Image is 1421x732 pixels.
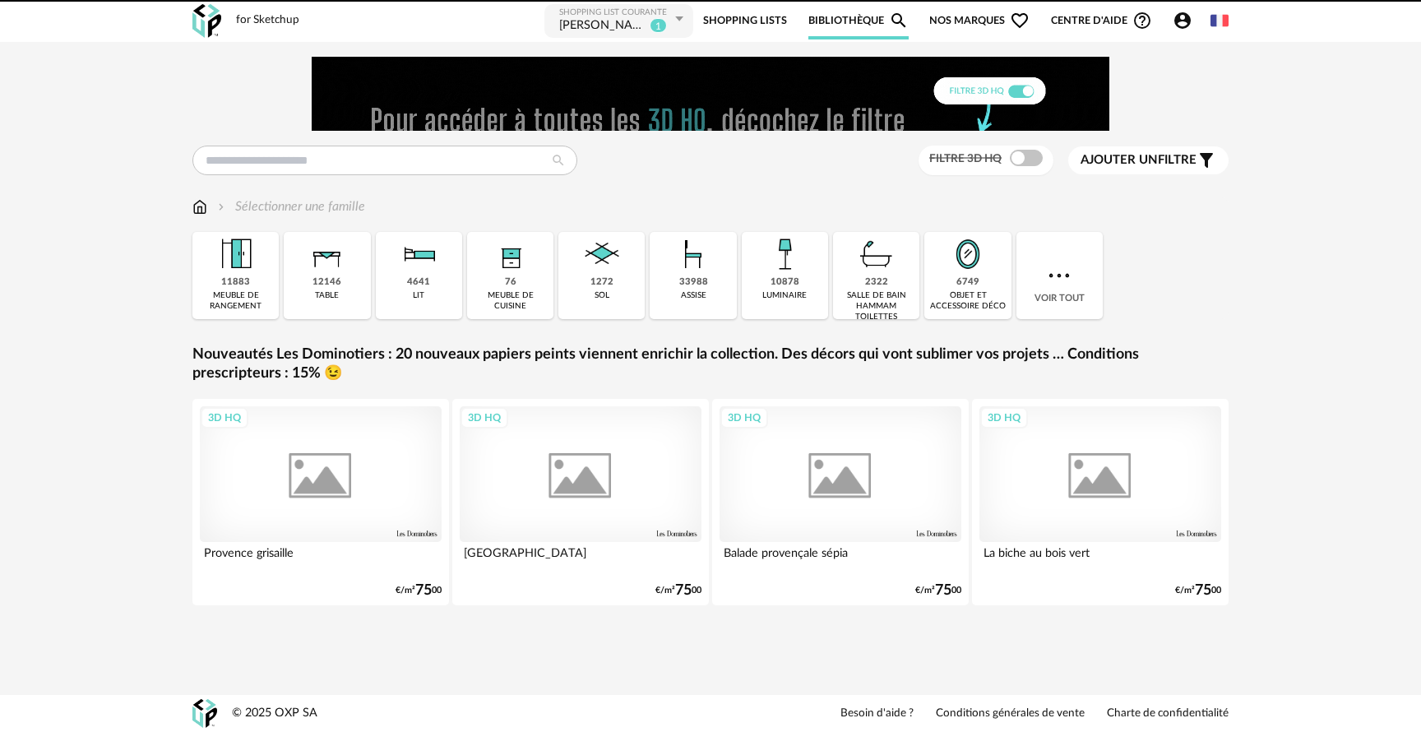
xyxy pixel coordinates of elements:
div: lit [413,290,424,301]
a: 3D HQ [GEOGRAPHIC_DATA] €/m²7500 [452,399,709,605]
img: Rangement.png [488,232,533,276]
div: meuble de cuisine [472,290,548,312]
a: Besoin d'aide ? [840,707,914,721]
span: Ajouter un [1081,154,1158,166]
a: 3D HQ Provence grisaille €/m²7500 [192,399,449,605]
span: 75 [935,585,951,596]
div: €/m² 00 [1175,585,1221,596]
div: meuble de rangement [197,290,274,312]
div: table [315,290,339,301]
div: 3D HQ [201,407,248,429]
div: 3D HQ [461,407,508,429]
img: more.7b13dc1.svg [1044,261,1074,290]
div: 4641 [407,276,430,289]
img: OXP [192,699,217,728]
a: Shopping Lists [703,2,787,39]
div: sol [595,290,609,301]
div: assise [681,290,706,301]
img: Sol.png [580,232,624,276]
div: 11883 [221,276,250,289]
div: Sélectionner une famille [215,197,365,216]
a: Charte de confidentialité [1107,707,1229,721]
a: Conditions générales de vente [936,707,1085,721]
img: OXP [192,4,221,38]
a: 3D HQ Balade provençale sépia €/m²7500 [712,399,969,605]
span: Account Circle icon [1173,11,1200,30]
a: BibliothèqueMagnify icon [808,2,909,39]
span: Help Circle Outline icon [1132,11,1152,30]
a: 3D HQ La biche au bois vert €/m²7500 [972,399,1229,605]
img: svg+xml;base64,PHN2ZyB3aWR0aD0iMTYiIGhlaWdodD0iMTciIHZpZXdCb3g9IjAgMCAxNiAxNyIgZmlsbD0ibm9uZSIgeG... [192,197,207,216]
div: €/m² 00 [915,585,961,596]
div: 2322 [865,276,888,289]
img: FILTRE%20HQ%20NEW_V1%20(4).gif [312,57,1109,131]
img: svg+xml;base64,PHN2ZyB3aWR0aD0iMTYiIGhlaWdodD0iMTYiIHZpZXdCb3g9IjAgMCAxNiAxNiIgZmlsbD0ibm9uZSIgeG... [215,197,228,216]
span: 75 [415,585,432,596]
span: Heart Outline icon [1010,11,1030,30]
div: €/m² 00 [655,585,701,596]
img: fr [1210,12,1229,30]
div: 10878 [771,276,799,289]
div: salle de bain hammam toilettes [838,290,914,322]
img: Assise.png [671,232,715,276]
div: király [559,18,646,35]
button: Ajouter unfiltre Filter icon [1068,146,1229,174]
span: Filter icon [1197,151,1216,170]
img: Salle%20de%20bain.png [854,232,899,276]
div: La biche au bois vert [979,542,1221,575]
a: Nouveautés Les Dominotiers : 20 nouveaux papiers peints viennent enrichir la collection. Des déco... [192,345,1229,384]
span: Centre d'aideHelp Circle Outline icon [1051,11,1152,30]
div: 1272 [590,276,613,289]
div: €/m² 00 [396,585,442,596]
span: Filtre 3D HQ [929,153,1002,164]
div: for Sketchup [236,13,299,28]
div: 12146 [312,276,341,289]
div: 76 [505,276,516,289]
img: Luminaire.png [762,232,807,276]
div: Provence grisaille [200,542,442,575]
div: Shopping List courante [559,7,671,18]
span: filtre [1081,152,1197,169]
span: Magnify icon [889,11,909,30]
div: objet et accessoire déco [929,290,1006,312]
span: Nos marques [929,2,1030,39]
sup: 1 [650,18,667,33]
span: 75 [1195,585,1211,596]
img: Literie.png [396,232,441,276]
img: Table.png [305,232,349,276]
div: 6749 [956,276,979,289]
span: Account Circle icon [1173,11,1192,30]
div: 33988 [679,276,708,289]
img: Miroir.png [946,232,990,276]
span: 75 [675,585,692,596]
img: Meuble%20de%20rangement.png [214,232,258,276]
div: 3D HQ [720,407,768,429]
div: Voir tout [1016,232,1103,319]
div: 3D HQ [980,407,1028,429]
div: [GEOGRAPHIC_DATA] [460,542,701,575]
div: luminaire [762,290,807,301]
div: © 2025 OXP SA [232,706,317,721]
div: Balade provençale sépia [720,542,961,575]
